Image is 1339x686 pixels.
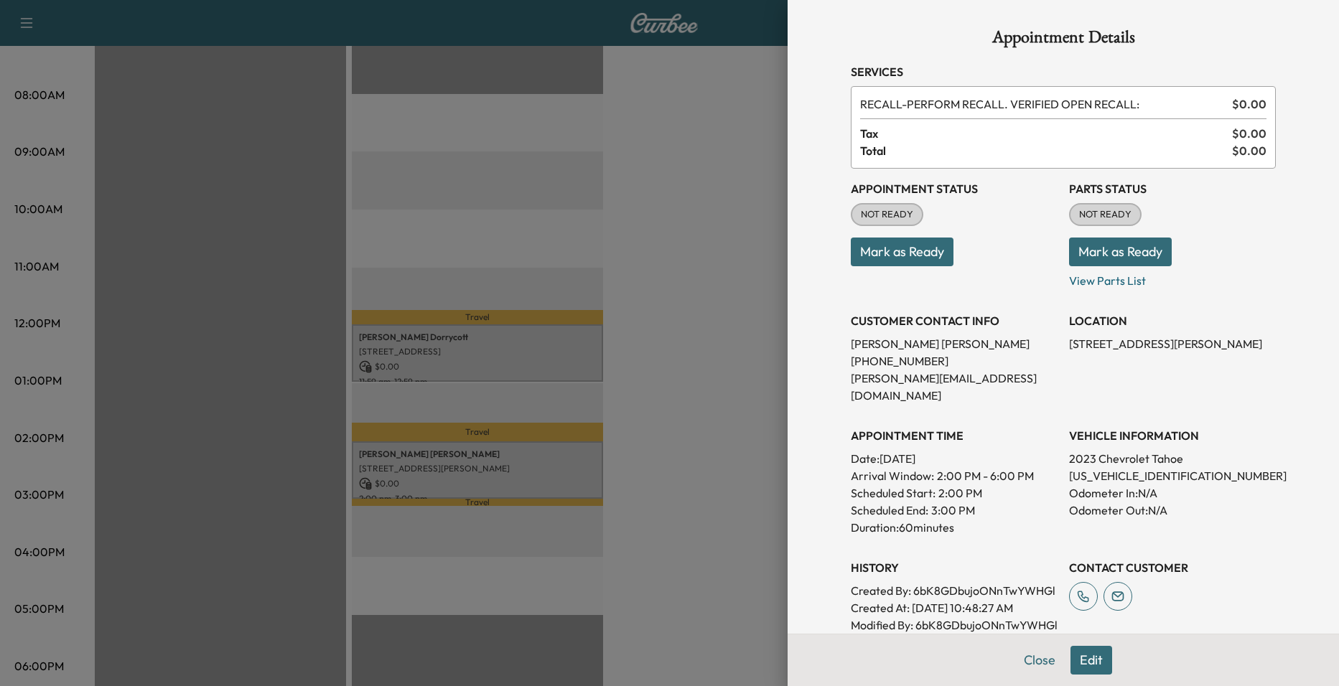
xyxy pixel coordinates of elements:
p: Odometer Out: N/A [1069,502,1276,519]
p: Scheduled End: [851,502,928,519]
p: Duration: 60 minutes [851,519,1058,536]
p: [PHONE_NUMBER] [851,352,1058,370]
h3: History [851,559,1058,576]
p: Modified By : 6bK8GDbujoONnTwYWHGl [851,616,1058,634]
h3: Appointment Status [851,180,1058,197]
span: NOT READY [1070,207,1140,222]
p: Odometer In: N/A [1069,484,1276,502]
h3: VEHICLE INFORMATION [1069,427,1276,444]
p: [STREET_ADDRESS][PERSON_NAME] [1069,335,1276,352]
p: Scheduled Start: [851,484,936,502]
h3: LOCATION [1069,312,1276,329]
button: Mark as Ready [851,238,953,266]
p: [PERSON_NAME] [PERSON_NAME] [851,335,1058,352]
h3: Parts Status [1069,180,1276,197]
p: 3:00 PM [931,502,975,519]
h3: CUSTOMER CONTACT INFO [851,312,1058,329]
h3: Services [851,63,1276,80]
button: Mark as Ready [1069,238,1172,266]
p: Created At : [DATE] 10:48:27 AM [851,599,1058,616]
span: Tax [860,125,1232,142]
span: $ 0.00 [1232,95,1266,113]
p: Arrival Window: [851,467,1058,484]
h1: Appointment Details [851,29,1276,52]
button: Close [1014,646,1065,675]
span: $ 0.00 [1232,142,1266,159]
span: PERFORM RECALL. VERIFIED OPEN RECALL: [860,95,1226,113]
p: View Parts List [1069,266,1276,289]
p: 2:00 PM [938,484,982,502]
p: Date: [DATE] [851,450,1058,467]
span: Total [860,142,1232,159]
p: [PERSON_NAME][EMAIL_ADDRESS][DOMAIN_NAME] [851,370,1058,404]
h3: APPOINTMENT TIME [851,427,1058,444]
h3: CONTACT CUSTOMER [1069,559,1276,576]
span: 2:00 PM - 6:00 PM [937,467,1034,484]
p: 2023 Chevrolet Tahoe [1069,450,1276,467]
span: $ 0.00 [1232,125,1266,142]
p: [US_VEHICLE_IDENTIFICATION_NUMBER] [1069,467,1276,484]
button: Edit [1070,646,1112,675]
p: Created By : 6bK8GDbujoONnTwYWHGl [851,582,1058,599]
span: NOT READY [852,207,922,222]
